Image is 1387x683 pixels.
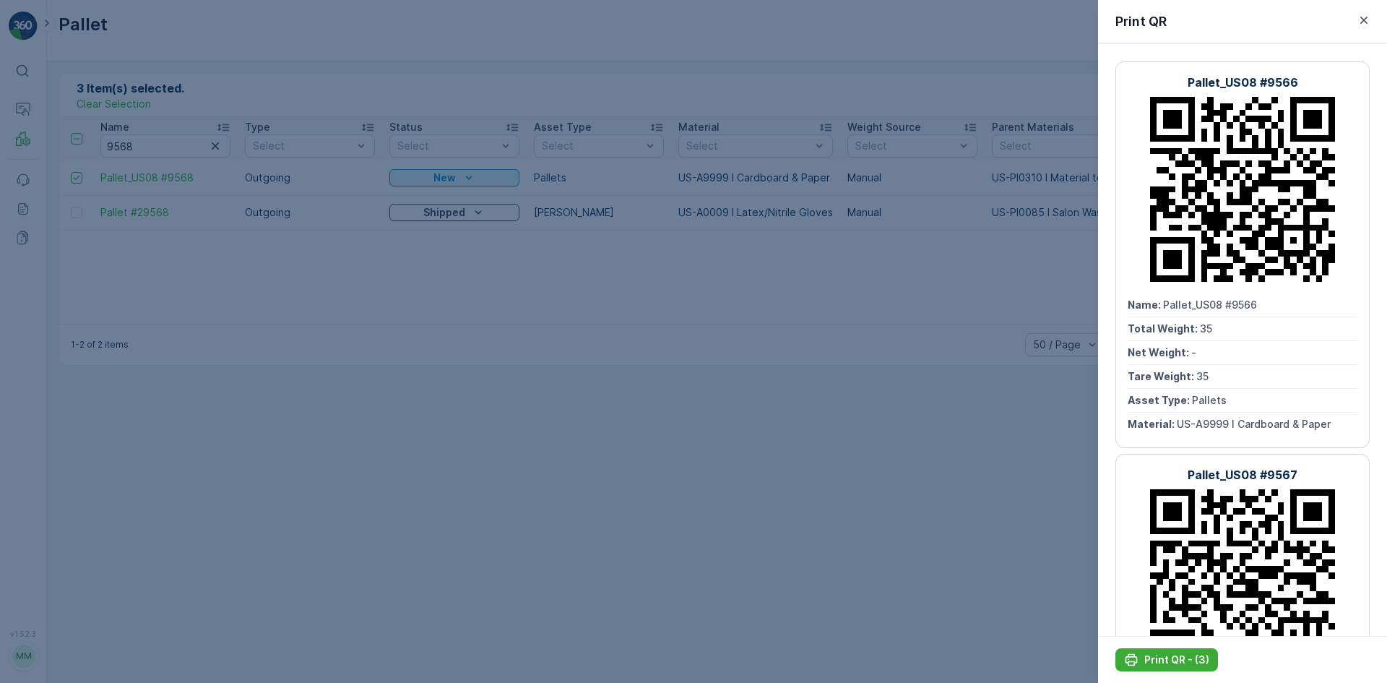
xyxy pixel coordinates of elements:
[1163,298,1257,311] span: Pallet_US08 #9566
[1191,346,1196,358] span: -
[81,309,93,321] span: 35
[12,285,76,297] span: Net Weight :
[1188,74,1298,91] p: Pallet_US08 #9566
[48,630,142,642] span: Pallet_US08 #9567
[637,12,748,30] p: Pallet_US08 #9566
[1128,394,1192,406] span: Asset Type :
[12,309,81,321] span: Tare Weight :
[1115,648,1218,671] button: Print QR - (3)
[85,653,97,666] span: 35
[12,653,85,666] span: Total Weight :
[12,261,85,273] span: Total Weight :
[1144,653,1209,667] p: Print QR - (3)
[1200,322,1212,335] span: 35
[48,237,142,249] span: Pallet_US08 #9566
[1115,12,1167,32] p: Print QR
[12,630,48,642] span: Name :
[637,405,747,422] p: Pallet_US08 #9567
[1128,370,1196,382] span: Tare Weight :
[1128,322,1200,335] span: Total Weight :
[85,261,97,273] span: 35
[1128,346,1191,358] span: Net Weight :
[61,356,215,369] span: US-A9999 I Cardboard & Paper
[12,332,77,345] span: Asset Type :
[12,237,48,249] span: Name :
[1177,418,1331,430] span: US-A9999 I Cardboard & Paper
[1196,370,1209,382] span: 35
[1128,298,1163,311] span: Name :
[76,285,81,297] span: -
[77,332,111,345] span: Pallets
[1192,394,1227,406] span: Pallets
[1128,418,1177,430] span: Material :
[12,356,61,369] span: Material :
[1188,466,1297,484] p: Pallet_US08 #9567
